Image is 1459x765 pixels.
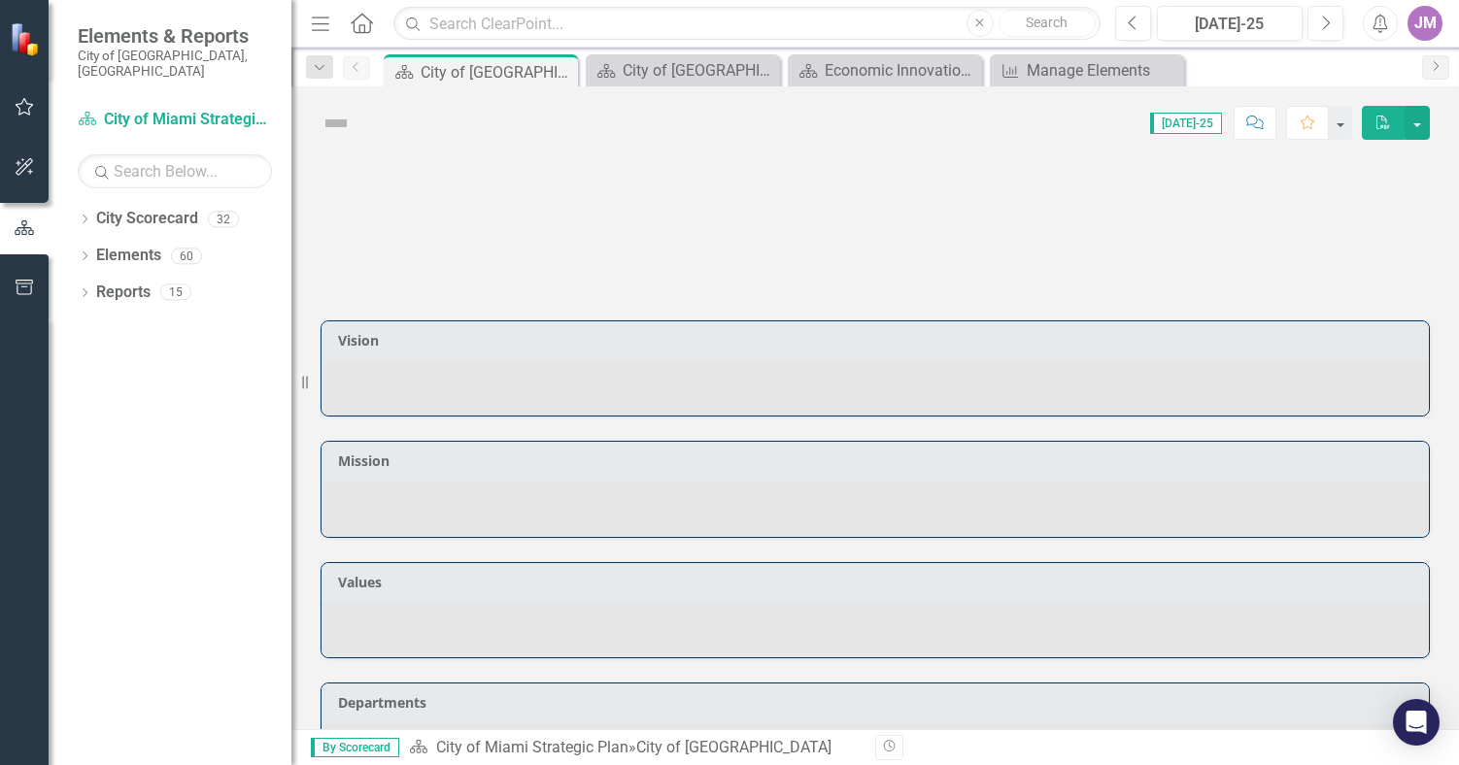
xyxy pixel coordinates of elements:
div: » [409,737,861,759]
span: By Scorecard [311,738,399,757]
div: City of [GEOGRAPHIC_DATA] [623,58,775,83]
div: 32 [208,211,239,227]
small: City of [GEOGRAPHIC_DATA], [GEOGRAPHIC_DATA] [78,48,272,80]
a: City of [GEOGRAPHIC_DATA] [591,58,775,83]
div: Open Intercom Messenger [1393,699,1440,746]
h3: Vision [338,333,1419,348]
input: Search ClearPoint... [393,7,1101,41]
button: [DATE]-25 [1157,6,1303,41]
div: 15 [160,284,191,301]
span: Search [1026,15,1068,30]
h3: Mission [338,453,1419,468]
div: Manage Elements [1027,58,1179,83]
div: City of [GEOGRAPHIC_DATA] [421,60,573,84]
h3: Departments [338,695,1419,710]
div: [DATE]-25 [1164,13,1296,36]
span: [DATE]-25 [1150,113,1222,134]
a: City of Miami Strategic Plan [78,109,272,131]
button: JM [1408,6,1442,41]
span: Elements & Reports [78,24,272,48]
div: City of [GEOGRAPHIC_DATA] [636,738,831,756]
img: ClearPoint Strategy [10,22,44,56]
button: Search [999,10,1096,37]
a: City of Miami Strategic Plan [436,738,628,756]
img: Not Defined [321,108,352,139]
div: 60 [171,248,202,264]
a: Manage Elements [995,58,1179,83]
a: Elements [96,245,161,267]
a: City Scorecard [96,208,198,230]
div: Economic Innovation and Development [825,58,977,83]
a: Reports [96,282,151,304]
a: Economic Innovation and Development [793,58,977,83]
h3: Values [338,575,1419,589]
input: Search Below... [78,154,272,188]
